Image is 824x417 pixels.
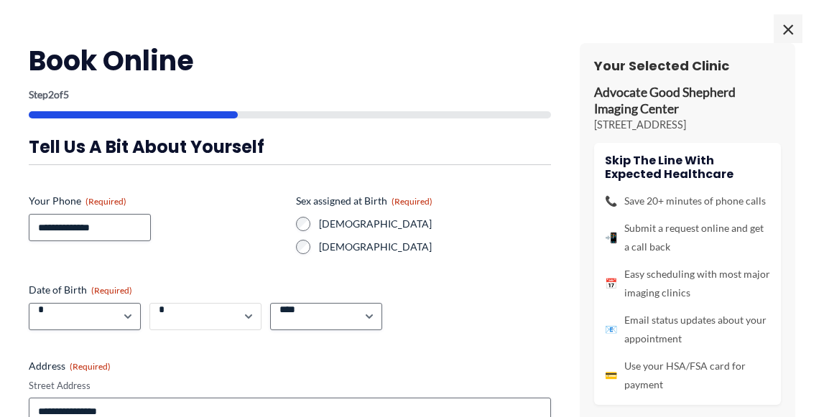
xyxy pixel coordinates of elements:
[319,240,552,254] label: [DEMOGRAPHIC_DATA]
[605,228,617,247] span: 📲
[319,217,552,231] label: [DEMOGRAPHIC_DATA]
[605,366,617,385] span: 💳
[774,14,802,43] span: ×
[605,320,617,339] span: 📧
[29,379,551,393] label: Street Address
[91,285,132,296] span: (Required)
[605,357,770,394] li: Use your HSA/FSA card for payment
[29,136,551,158] h3: Tell us a bit about yourself
[70,361,111,372] span: (Required)
[594,118,781,132] p: [STREET_ADDRESS]
[392,196,432,207] span: (Required)
[29,90,551,100] p: Step of
[29,359,111,373] legend: Address
[29,43,551,78] h2: Book Online
[605,154,770,181] h4: Skip the line with Expected Healthcare
[296,194,432,208] legend: Sex assigned at Birth
[605,311,770,348] li: Email status updates about your appointment
[605,265,770,302] li: Easy scheduling with most major imaging clinics
[605,219,770,256] li: Submit a request online and get a call back
[48,88,54,100] span: 2
[605,192,770,210] li: Save 20+ minutes of phone calls
[63,88,69,100] span: 5
[29,283,132,297] legend: Date of Birth
[29,194,284,208] label: Your Phone
[605,274,617,293] span: 📅
[594,57,781,74] h3: Your Selected Clinic
[605,192,617,210] span: 📞
[85,196,126,207] span: (Required)
[594,85,781,118] p: Advocate Good Shepherd Imaging Center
